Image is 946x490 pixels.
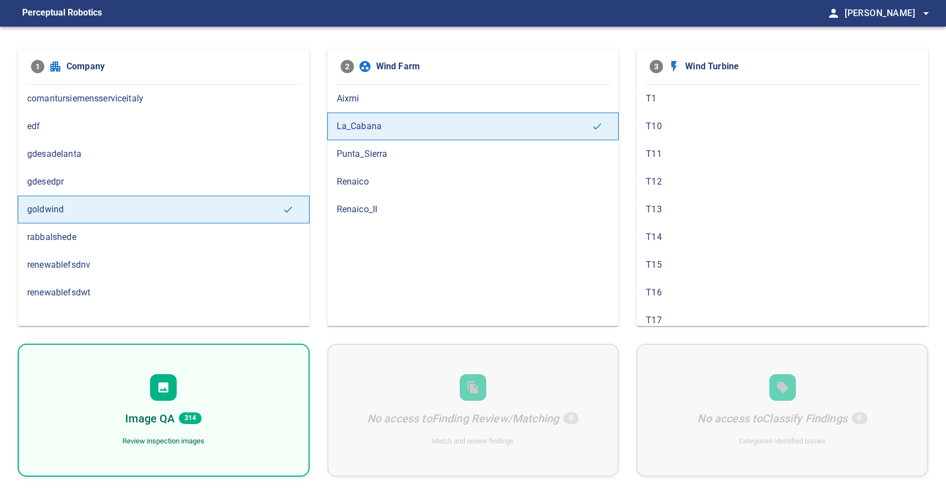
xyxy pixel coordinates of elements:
[646,258,919,272] span: T15
[636,85,928,113] div: T1
[27,92,300,105] span: comantursiemensserviceitaly
[327,196,619,223] div: Renaico_II
[337,175,610,188] span: Renaico
[636,168,928,196] div: T12
[827,7,840,20] span: person
[337,92,610,105] span: Aixmi
[27,175,300,188] span: gdesedpr
[919,7,933,20] span: arrow_drop_down
[636,251,928,279] div: T15
[122,436,204,447] div: Review inspection images
[636,223,928,251] div: T14
[27,231,300,244] span: rabbalshede
[646,314,919,327] span: T17
[636,113,928,140] div: T10
[636,196,928,223] div: T13
[125,410,174,427] h6: Image QA
[845,6,933,21] span: [PERSON_NAME]
[646,175,919,188] span: T12
[27,147,300,161] span: gdesadelanta
[636,307,928,334] div: T17
[18,140,310,168] div: gdesadelanta
[376,60,606,73] span: Wind Farm
[337,147,610,161] span: Punta_Sierra
[636,140,928,168] div: T11
[646,92,919,105] span: T1
[18,85,310,113] div: comantursiemensserviceitaly
[18,196,310,223] div: goldwind
[327,168,619,196] div: Renaico
[27,120,300,133] span: edf
[646,120,919,133] span: T10
[327,140,619,168] div: Punta_Sierra
[31,60,44,73] span: 1
[179,412,202,424] span: 314
[27,286,300,299] span: renewablefsdwt
[840,2,933,24] button: [PERSON_NAME]
[22,4,102,22] figcaption: Perceptual Robotics
[646,286,919,299] span: T16
[18,251,310,279] div: renewablefsdnv
[327,85,619,113] div: Aixmi
[636,279,928,307] div: T16
[341,60,354,73] span: 2
[18,168,310,196] div: gdesedpr
[18,279,310,307] div: renewablefsdwt
[646,231,919,244] span: T14
[27,258,300,272] span: renewablefsdnv
[646,203,919,216] span: T13
[327,113,619,140] div: La_Cabana
[337,203,610,216] span: Renaico_II
[337,120,592,133] span: La_Cabana
[18,344,310,477] div: Image QA314Review inspection images
[646,147,919,161] span: T11
[66,60,296,73] span: Company
[685,60,915,73] span: Wind Turbine
[18,113,310,140] div: edf
[650,60,663,73] span: 3
[18,223,310,251] div: rabbalshede
[27,203,282,216] span: goldwind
